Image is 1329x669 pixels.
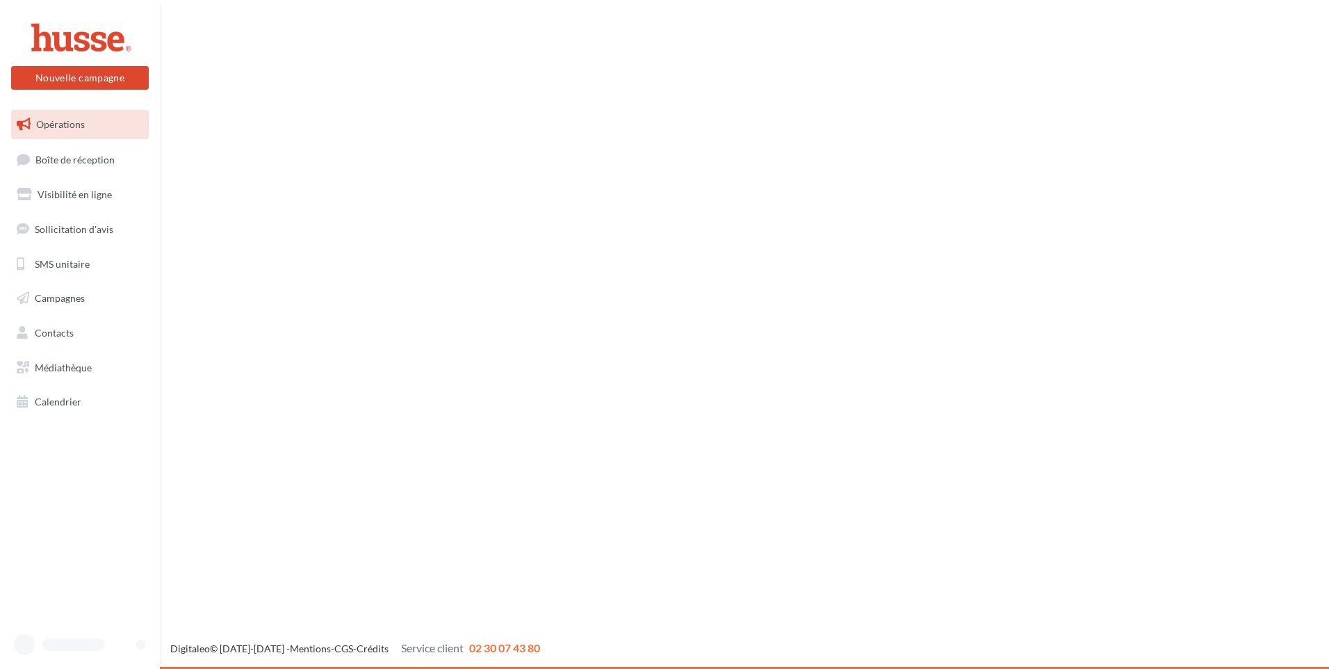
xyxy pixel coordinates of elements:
[8,250,152,279] a: SMS unitaire
[35,223,113,235] span: Sollicitation d'avis
[35,153,115,165] span: Boîte de réception
[334,643,353,654] a: CGS
[35,327,74,339] span: Contacts
[8,110,152,139] a: Opérations
[8,387,152,417] a: Calendrier
[38,188,112,200] span: Visibilité en ligne
[290,643,331,654] a: Mentions
[8,284,152,313] a: Campagnes
[8,180,152,209] a: Visibilité en ligne
[170,643,540,654] span: © [DATE]-[DATE] - - -
[36,118,85,130] span: Opérations
[8,145,152,175] a: Boîte de réception
[8,353,152,382] a: Médiathèque
[401,641,464,654] span: Service client
[170,643,210,654] a: Digitaleo
[8,319,152,348] a: Contacts
[11,66,149,90] button: Nouvelle campagne
[357,643,389,654] a: Crédits
[469,641,540,654] span: 02 30 07 43 80
[35,292,85,304] span: Campagnes
[35,257,90,269] span: SMS unitaire
[35,362,92,373] span: Médiathèque
[8,215,152,244] a: Sollicitation d'avis
[35,396,81,408] span: Calendrier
